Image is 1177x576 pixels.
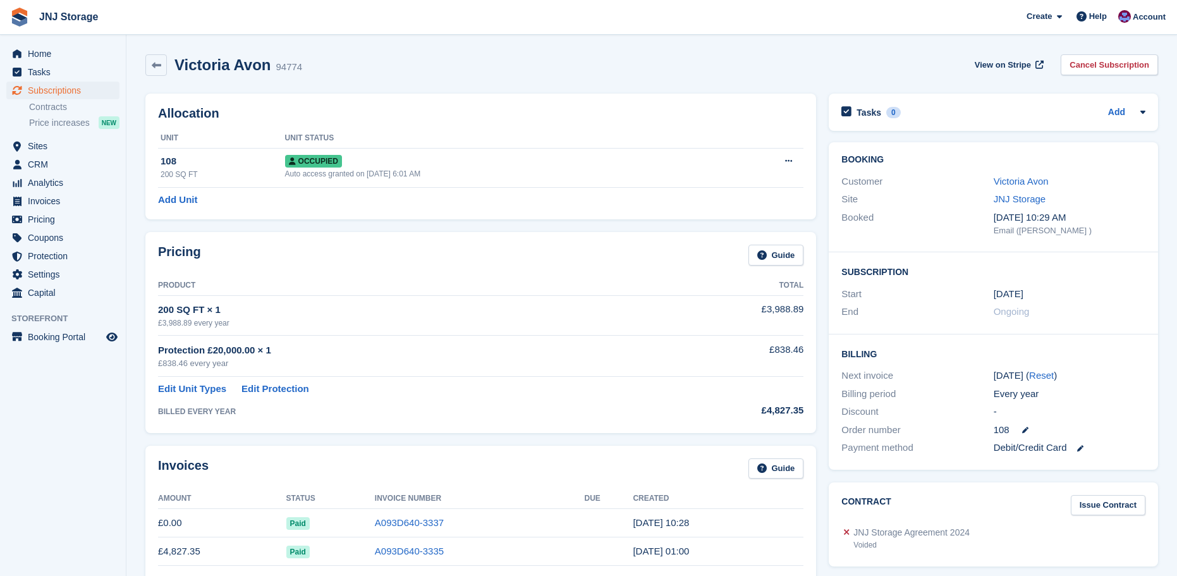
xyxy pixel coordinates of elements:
div: £4,827.35 [662,403,803,418]
th: Total [662,276,803,296]
th: Amount [158,489,286,509]
a: Reset [1029,370,1054,381]
a: A093D640-3337 [375,517,444,528]
time: 2025-08-10 23:00:00 UTC [994,287,1023,302]
span: Tasks [28,63,104,81]
a: Add [1108,106,1125,120]
th: Created [633,489,803,509]
a: menu [6,266,119,283]
span: Settings [28,266,104,283]
span: Account [1133,11,1166,23]
div: Every year [994,387,1145,401]
h2: Booking [841,155,1145,165]
time: 2025-07-21 09:28:39 UTC [633,517,689,528]
span: Paid [286,517,310,530]
div: 200 SQ FT × 1 [158,303,662,317]
div: Customer [841,175,993,189]
span: 108 [994,423,1009,438]
a: menu [6,229,119,247]
a: menu [6,45,119,63]
a: menu [6,156,119,173]
a: View on Stripe [970,54,1046,75]
span: Booking Portal [28,328,104,346]
a: menu [6,137,119,155]
td: £838.46 [662,336,803,377]
span: Capital [28,284,104,302]
h2: Tasks [857,107,881,118]
span: Subscriptions [28,82,104,99]
a: menu [6,192,119,210]
div: 94774 [276,60,302,75]
a: menu [6,63,119,81]
a: Guide [748,245,804,266]
div: Debit/Credit Card [994,441,1145,455]
a: menu [6,284,119,302]
th: Unit Status [285,128,719,149]
span: View on Stripe [975,59,1031,71]
a: JNJ Storage [994,193,1046,204]
span: CRM [28,156,104,173]
h2: Pricing [158,245,201,266]
span: Occupied [285,155,342,168]
a: Price increases NEW [29,116,119,130]
a: JNJ Storage [34,6,103,27]
a: menu [6,82,119,99]
h2: Invoices [158,458,209,479]
div: Next invoice [841,369,993,383]
div: Voided [853,539,970,551]
span: Help [1089,10,1107,23]
div: Email ([PERSON_NAME] ) [994,224,1145,237]
th: Due [584,489,633,509]
span: Paid [286,546,310,558]
div: Order number [841,423,993,438]
th: Unit [158,128,285,149]
span: Invoices [28,192,104,210]
div: Billing period [841,387,993,401]
span: Ongoing [994,306,1030,317]
span: Protection [28,247,104,265]
div: End [841,305,993,319]
span: Storefront [11,312,126,325]
a: menu [6,174,119,192]
a: menu [6,247,119,265]
div: 200 SQ FT [161,169,285,180]
a: Edit Unit Types [158,382,226,396]
span: Create [1027,10,1052,23]
h2: Victoria Avon [174,56,271,73]
img: Jonathan Scrase [1118,10,1131,23]
span: Pricing [28,211,104,228]
span: Home [28,45,104,63]
td: £0.00 [158,509,286,537]
div: 0 [886,107,901,118]
h2: Contract [841,495,891,516]
a: menu [6,328,119,346]
a: Victoria Avon [994,176,1049,187]
div: 108 [161,154,285,169]
span: Analytics [28,174,104,192]
div: Payment method [841,441,993,455]
span: Price increases [29,117,90,129]
div: Booked [841,211,993,237]
div: JNJ Storage Agreement 2024 [853,526,970,539]
th: Status [286,489,375,509]
h2: Billing [841,347,1145,360]
a: Preview store [104,329,119,345]
div: £3,988.89 every year [158,317,662,329]
div: £838.46 every year [158,357,662,370]
a: menu [6,211,119,228]
div: [DATE] ( ) [994,369,1145,383]
div: [DATE] 10:29 AM [994,211,1145,225]
h2: Allocation [158,106,803,121]
a: Contracts [29,101,119,113]
td: £4,827.35 [158,537,286,566]
div: Site [841,192,993,207]
a: Cancel Subscription [1061,54,1158,75]
span: Sites [28,137,104,155]
div: Auto access granted on [DATE] 6:01 AM [285,168,719,180]
a: Add Unit [158,193,197,207]
div: Protection £20,000.00 × 1 [158,343,662,358]
td: £3,988.89 [662,295,803,335]
div: Discount [841,405,993,419]
a: A093D640-3335 [375,546,444,556]
time: 2025-07-21 00:00:21 UTC [633,546,689,556]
